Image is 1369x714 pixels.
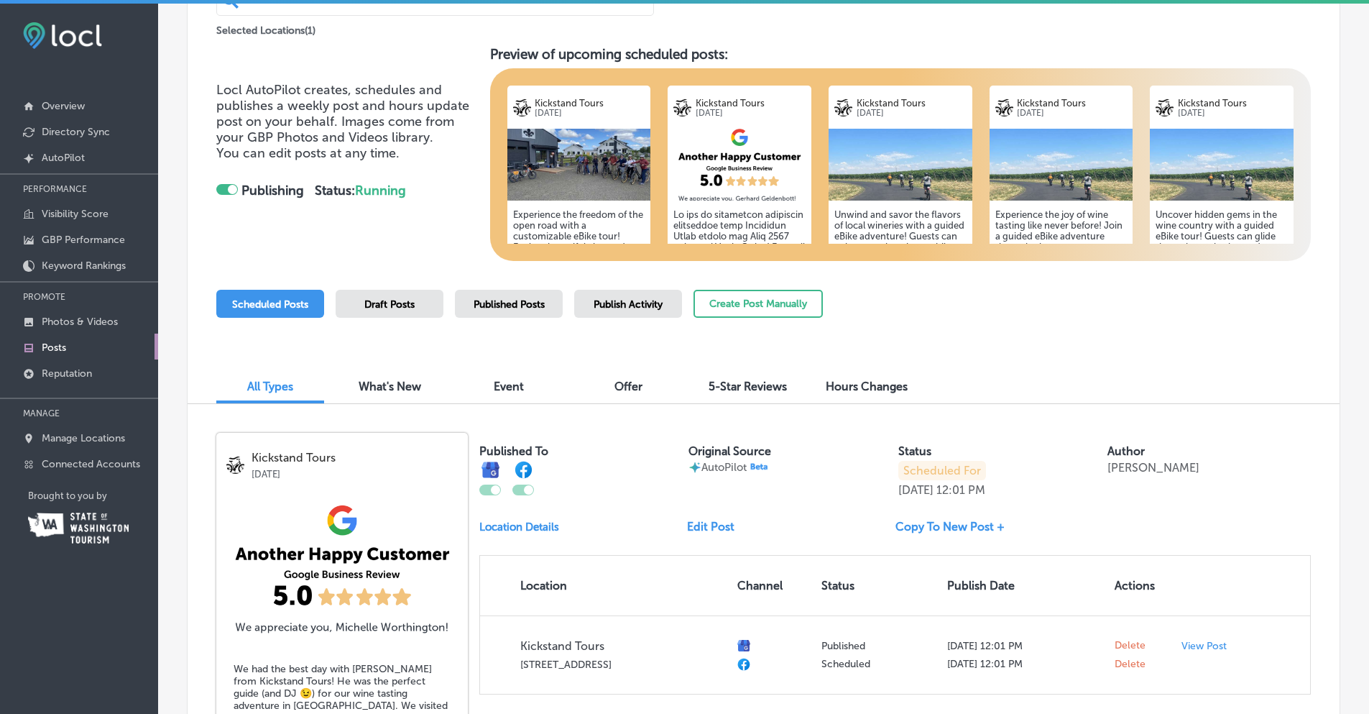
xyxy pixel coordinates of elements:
[816,556,941,615] th: Status
[535,98,645,109] p: Kickstand Tours
[936,483,985,497] p: 12:01 PM
[1107,444,1145,458] label: Author
[895,520,1016,534] a: Copy To New Post +
[42,316,118,328] p: Photos & Videos
[834,99,852,116] img: logo
[1181,640,1227,652] p: View Post
[687,520,746,534] a: Edit Post
[494,380,524,393] span: Event
[490,46,1311,63] h3: Preview of upcoming scheduled posts:
[479,444,548,458] label: Published To
[520,659,726,671] p: [STREET_ADDRESS]
[594,298,663,311] span: Publish Activity
[1115,639,1146,652] span: Delete
[474,298,545,311] span: Published Posts
[520,639,726,653] p: Kickstand Tours
[1017,98,1127,109] p: Kickstand Tours
[1150,129,1294,201] img: 174845794135208c98-0ff0-4c95-b91c-04cf56568974_2024-08-21.jpg
[829,129,972,201] img: 174845794135208c98-0ff0-4c95-b91c-04cf56568974_2024-08-21.jpg
[28,513,129,544] img: Washington Tourism
[247,380,293,393] span: All Types
[216,19,315,37] p: Selected Locations ( 1 )
[821,658,936,670] p: Scheduled
[1107,461,1199,475] p: [PERSON_NAME]
[42,432,125,444] p: Manage Locations
[898,483,934,497] p: [DATE]
[857,109,967,118] p: [DATE]
[995,209,1128,360] h5: Experience the joy of wine tasting like never before! Join a guided eBike adventure through pictu...
[732,556,816,615] th: Channel
[216,145,400,161] span: You can edit posts at any time.
[42,100,85,112] p: Overview
[857,98,967,109] p: Kickstand Tours
[252,452,458,464] p: Kickstand Tours
[42,152,85,164] p: AutoPilot
[941,556,1109,615] th: Publish Date
[364,298,415,311] span: Draft Posts
[241,183,304,198] strong: Publishing
[42,458,140,470] p: Connected Accounts
[898,444,931,458] label: Status
[1156,99,1174,116] img: logo
[826,380,908,393] span: Hours Changes
[995,99,1013,116] img: logo
[688,444,771,458] label: Original Source
[23,22,102,49] img: fda3e92497d09a02dc62c9cd864e3231.png
[42,367,92,380] p: Reputation
[947,658,1103,670] p: [DATE] 12:01 PM
[479,521,559,534] p: Location Details
[1156,209,1288,371] h5: Uncover hidden gems in the wine country with a guided eBike tour! Guests can glide through scenic...
[696,109,806,118] p: [DATE]
[821,640,936,652] p: Published
[898,461,986,480] p: Scheduled For
[355,183,406,198] span: Running
[42,208,109,220] p: Visibility Score
[696,98,806,109] p: Kickstand Tours
[252,464,458,480] p: [DATE]
[688,461,701,474] img: autopilot-icon
[480,556,732,615] th: Location
[668,129,811,201] img: 1f6f2920-0ca6-42a6-9d29-0605d1b98ac7.png
[513,99,531,116] img: logo
[673,99,691,116] img: logo
[42,260,126,272] p: Keyword Rankings
[1109,556,1176,615] th: Actions
[42,234,125,246] p: GBP Performance
[747,461,772,472] img: Beta
[315,183,406,198] strong: Status:
[42,342,66,354] p: Posts
[1181,640,1237,652] a: View Post
[1178,98,1288,109] p: Kickstand Tours
[513,209,645,360] h5: Experience the freedom of the open road with a customizable eBike tour! Explore beautiful vineyar...
[42,126,110,138] p: Directory Sync
[614,380,642,393] span: Offer
[535,109,645,118] p: [DATE]
[709,380,787,393] span: 5-Star Reviews
[673,209,806,371] h5: Lo ips do sitametcon adipiscin elitseddoe temp Incididun Utlab etdolo mag Aliq 2567 enima mi Veni...
[990,129,1133,201] img: 174845794135208c98-0ff0-4c95-b91c-04cf56568974_2024-08-21.jpg
[1017,109,1127,118] p: [DATE]
[216,82,469,145] span: Locl AutoPilot creates, schedules and publishes a weekly post and hours update post on your behal...
[28,490,158,501] p: Brought to you by
[226,456,244,474] img: logo
[359,380,421,393] span: What's New
[507,129,651,201] img: 17484579399f917bc8-5a2b-4012-b985-799dd364b657_2024-08-21.jpg
[693,290,823,318] button: Create Post Manually
[701,461,772,474] p: AutoPilot
[216,496,468,640] img: aa760fac-1228-4c70-8c8f-aae134e98ac8.png
[947,640,1103,652] p: [DATE] 12:01 PM
[1178,109,1288,118] p: [DATE]
[834,209,967,360] h5: Unwind and savor the flavors of local wineries with a guided eBike adventure! Guests can enjoy st...
[232,298,308,311] span: Scheduled Posts
[1115,658,1146,671] span: Delete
